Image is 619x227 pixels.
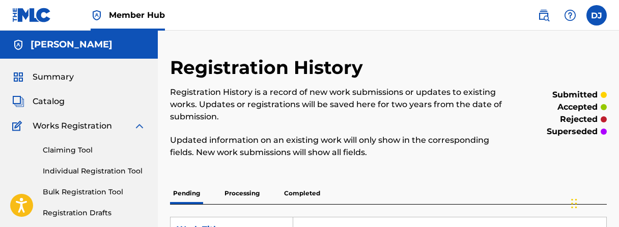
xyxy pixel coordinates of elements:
[170,86,507,123] p: Registration History is a record of new work submissions or updates to existing works. Updates or...
[564,9,576,21] img: help
[31,39,112,51] h5: Derrick James
[571,188,577,219] div: Drag
[12,95,24,108] img: Catalog
[12,95,65,108] a: CatalogCatalog
[91,9,103,21] img: Top Rightsholder
[568,178,619,227] iframe: Chat Widget
[133,120,146,132] img: expand
[560,113,598,125] p: rejected
[170,134,507,159] p: Updated information on an existing work will only show in the corresponding fields. New work subm...
[538,9,550,21] img: search
[12,71,74,83] a: SummarySummary
[109,9,165,21] span: Member Hub
[43,145,146,156] a: Claiming Tool
[533,5,554,26] a: Public Search
[43,166,146,176] a: Individual Registration Tool
[33,95,65,108] span: Catalog
[586,5,607,26] div: User Menu
[557,101,598,113] p: accepted
[547,125,598,138] p: superseded
[43,208,146,218] a: Registration Drafts
[12,39,24,51] img: Accounts
[590,116,619,198] iframe: Resource Center
[12,71,24,83] img: Summary
[170,56,368,79] h2: Registration History
[43,187,146,197] a: Bulk Registration Tool
[170,183,203,204] p: Pending
[281,183,323,204] p: Completed
[221,183,263,204] p: Processing
[33,71,74,83] span: Summary
[552,89,598,101] p: submitted
[33,120,112,132] span: Works Registration
[560,5,580,26] div: Help
[12,120,25,132] img: Works Registration
[12,8,51,22] img: MLC Logo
